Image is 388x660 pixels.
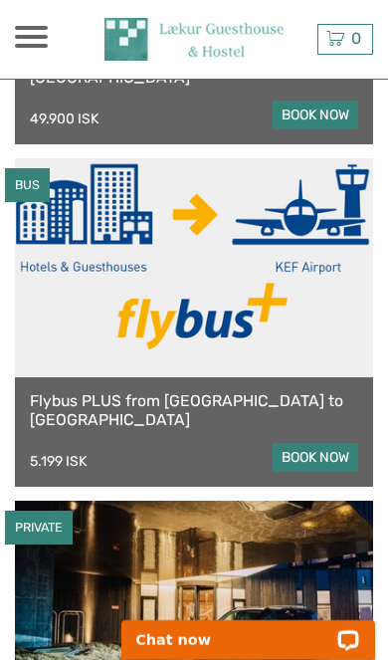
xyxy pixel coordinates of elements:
div: 49.900 ISK [30,110,98,127]
span: 0 [348,29,364,48]
a: book now [273,101,358,129]
a: Flybus PLUS from [GEOGRAPHIC_DATA] to [GEOGRAPHIC_DATA] [30,392,358,430]
div: BUS [5,168,50,202]
img: 1393-ab20600c-628f-4394-a375-2f00fb33ce06_logo_small.jpg [104,18,284,61]
div: 5.199 ISK [30,453,87,470]
a: book now [273,443,358,472]
iframe: LiveChat chat widget [108,597,388,660]
div: PRIVATE [5,511,73,545]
